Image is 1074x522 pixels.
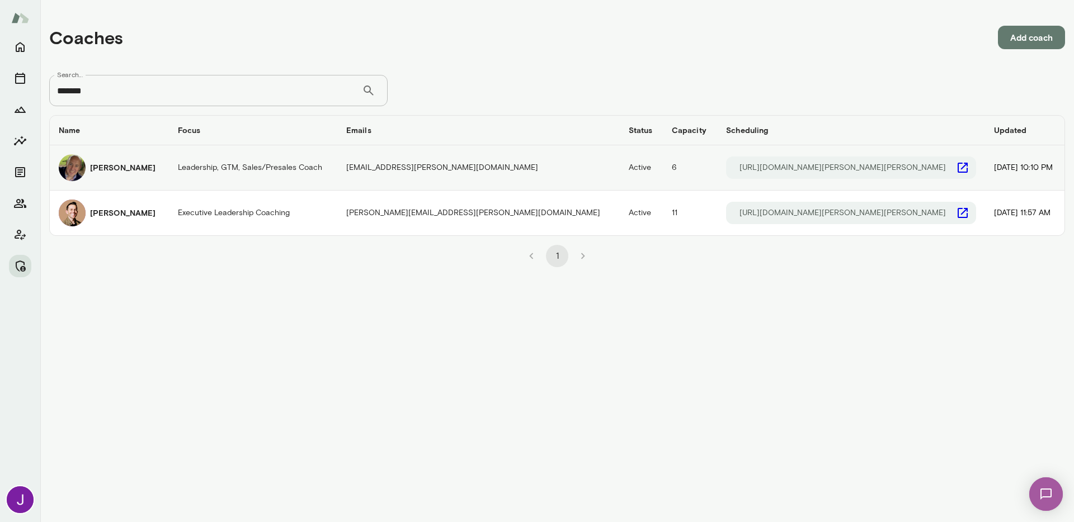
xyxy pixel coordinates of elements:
button: Add coach [998,26,1065,49]
img: Jocelyn Grodin [7,486,34,513]
button: Client app [9,224,31,246]
div: pagination [49,236,1065,267]
td: 6 [663,145,717,191]
h6: Name [59,125,160,136]
h6: [PERSON_NAME] [90,162,156,173]
button: Home [9,36,31,58]
table: coaches table [50,116,1064,235]
img: David McPherson [59,154,86,181]
button: Sessions [9,67,31,89]
img: David Mitchell [59,200,86,226]
td: Active [620,145,663,191]
button: Members [9,192,31,215]
label: Search... [57,70,83,79]
p: [URL][DOMAIN_NAME][PERSON_NAME][PERSON_NAME] [739,207,946,219]
p: [URL][DOMAIN_NAME][PERSON_NAME][PERSON_NAME] [739,162,946,173]
nav: pagination navigation [519,245,596,267]
h6: [PERSON_NAME] [90,207,156,219]
td: [DATE] 10:10 PM [985,145,1064,191]
td: [DATE] 11:57 AM [985,191,1064,235]
h6: Status [629,125,654,136]
td: [PERSON_NAME][EMAIL_ADDRESS][PERSON_NAME][DOMAIN_NAME] [337,191,619,235]
button: Insights [9,130,31,152]
td: Active [620,191,663,235]
h4: Coaches [49,27,123,48]
td: Executive Leadership Coaching [169,191,337,235]
img: Mento [11,7,29,29]
td: [EMAIL_ADDRESS][PERSON_NAME][DOMAIN_NAME] [337,145,619,191]
button: page 1 [546,245,568,267]
h6: Updated [994,125,1056,136]
h6: Focus [178,125,328,136]
h6: Emails [346,125,610,136]
td: Leadership, GTM, Sales/Presales Coach [169,145,337,191]
h6: Capacity [672,125,708,136]
h6: Scheduling [726,125,976,136]
button: Manage [9,255,31,277]
button: Growth Plan [9,98,31,121]
button: Documents [9,161,31,183]
td: 11 [663,191,717,235]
